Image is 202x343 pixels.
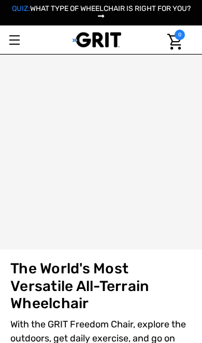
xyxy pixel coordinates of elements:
span: Toggle menu [9,39,20,41]
img: Cart [167,34,182,50]
img: GRIT All-Terrain Wheelchair and Mobility Equipment [73,32,122,48]
span: QUIZ: [12,4,30,13]
h1: The World's Most Versatile All-Terrain Wheelchair [10,260,155,312]
a: QUIZ:WHAT TYPE OF WHEELCHAIR IS RIGHT FOR YOU? [12,4,191,21]
span: 0 [175,30,185,40]
a: Cart with 0 items [161,25,185,58]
